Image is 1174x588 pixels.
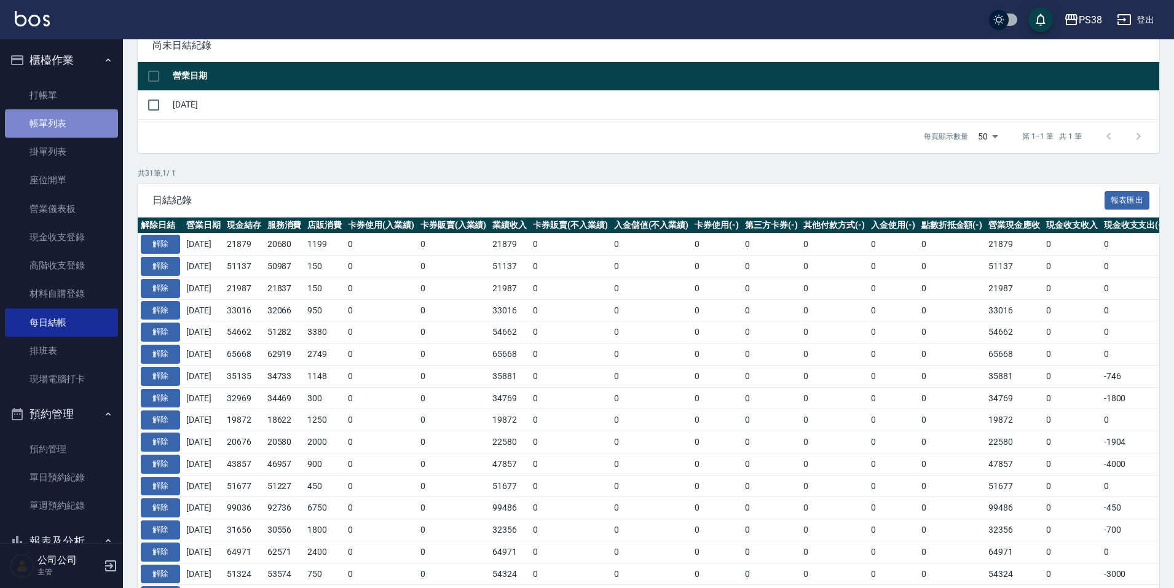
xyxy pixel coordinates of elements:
th: 第三方卡券(-) [742,218,801,233]
td: 46957 [264,453,305,475]
td: 62919 [264,343,305,366]
td: 0 [691,299,742,321]
td: [DATE] [183,277,224,299]
a: 打帳單 [5,81,118,109]
td: 0 [918,497,986,519]
td: [DATE] [183,387,224,409]
td: 51677 [985,475,1043,497]
p: 主管 [37,566,100,578]
td: 0 [691,343,742,366]
td: 0 [417,256,490,278]
td: 0 [611,387,692,409]
button: PS38 [1059,7,1107,33]
td: 0 [530,519,611,541]
td: 0 [800,431,868,453]
td: 0 [800,299,868,321]
p: 共 31 筆, 1 / 1 [138,168,1159,179]
td: 1199 [304,233,345,256]
td: 54662 [985,321,1043,343]
td: 0 [691,409,742,431]
td: 51137 [224,256,264,278]
td: 0 [1101,256,1168,278]
a: 單週預約紀錄 [5,492,118,520]
td: [DATE] [183,321,224,343]
td: 0 [345,233,417,256]
td: 0 [417,321,490,343]
td: 0 [742,475,801,497]
button: 解除 [141,520,180,539]
td: 0 [417,365,490,387]
a: 掛單列表 [5,138,118,166]
span: 尚未日結紀錄 [152,39,1144,52]
td: 0 [868,365,918,387]
td: 300 [304,387,345,409]
td: 0 [1101,409,1168,431]
td: [DATE] [170,90,1159,119]
th: 卡券販賣(入業績) [417,218,490,233]
td: 0 [800,475,868,497]
td: 0 [742,387,801,409]
th: 營業日期 [170,62,1159,91]
button: 解除 [141,455,180,474]
td: 0 [417,475,490,497]
td: 0 [691,321,742,343]
td: 0 [611,475,692,497]
a: 營業儀表板 [5,195,118,223]
td: 0 [345,387,417,409]
td: 0 [611,453,692,475]
td: 0 [530,409,611,431]
td: 0 [530,299,611,321]
td: -4000 [1101,453,1168,475]
button: 解除 [141,565,180,584]
td: -746 [1101,365,1168,387]
td: 0 [345,321,417,343]
button: 登出 [1112,9,1159,31]
td: 0 [691,233,742,256]
td: 0 [742,299,801,321]
button: 解除 [141,433,180,452]
td: 0 [918,475,986,497]
td: 150 [304,277,345,299]
a: 帳單列表 [5,109,118,138]
td: 950 [304,299,345,321]
td: 19872 [985,409,1043,431]
td: 450 [304,475,345,497]
td: 0 [417,387,490,409]
td: 21879 [489,233,530,256]
td: 99036 [224,497,264,519]
td: 0 [345,497,417,519]
td: 35881 [489,365,530,387]
td: 31656 [224,519,264,541]
td: 0 [742,233,801,256]
button: 解除 [141,410,180,429]
td: 0 [800,387,868,409]
td: 32066 [264,299,305,321]
td: 0 [530,233,611,256]
td: 0 [611,365,692,387]
td: 33016 [489,299,530,321]
td: 0 [691,256,742,278]
td: 0 [800,497,868,519]
a: 材料自購登錄 [5,280,118,308]
td: 0 [1043,277,1101,299]
td: 0 [417,453,490,475]
td: 6750 [304,497,345,519]
button: save [1028,7,1053,32]
td: 0 [800,256,868,278]
button: 報表及分析 [5,525,118,557]
td: 900 [304,453,345,475]
td: 21879 [224,233,264,256]
td: 0 [1043,387,1101,409]
td: 0 [345,256,417,278]
td: 65668 [224,343,264,366]
td: 0 [611,497,692,519]
td: 0 [1043,299,1101,321]
td: 0 [691,387,742,409]
td: 0 [1043,453,1101,475]
td: 43857 [224,453,264,475]
th: 店販消費 [304,218,345,233]
td: 0 [800,409,868,431]
td: 0 [345,475,417,497]
p: 每頁顯示數量 [924,131,968,142]
td: 0 [918,277,986,299]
